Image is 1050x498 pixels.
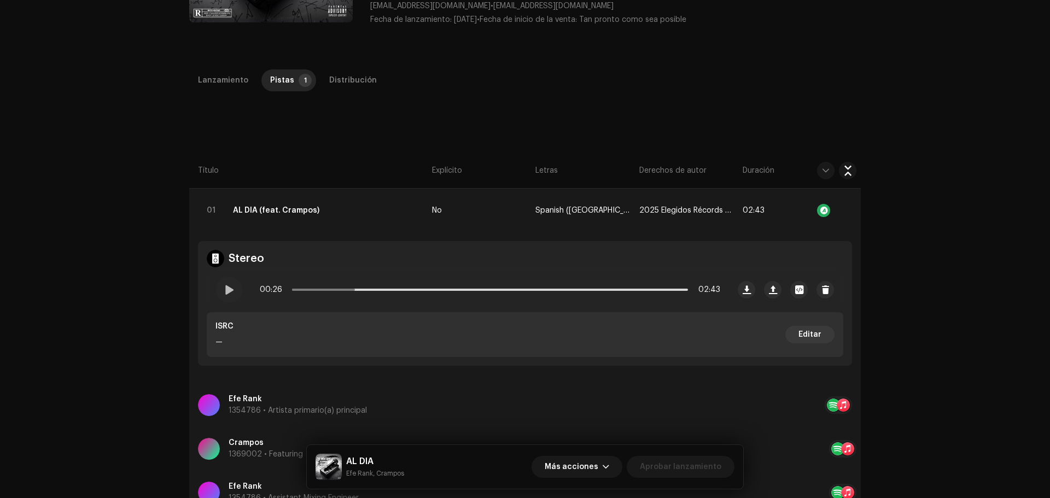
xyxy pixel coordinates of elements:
[229,405,367,417] p: 1354786 • Artista primario(a) principal
[198,69,248,91] div: Lanzamiento
[743,165,774,176] span: Duración
[260,279,288,301] span: 00:26
[545,456,598,478] span: Más acciones
[639,207,734,215] span: 2025 Elegidos Récords Music CL
[229,252,264,265] h4: Stereo
[785,326,835,343] button: Editar
[215,337,234,348] p: —
[270,69,294,91] div: Pistas
[346,455,404,468] h5: AL DIA
[215,321,234,332] p: ISRC
[798,324,821,345] span: Editar
[316,454,342,480] img: 9a262e89-e339-480c-b75c-eafd3e105c06
[233,200,319,221] strong: AL DIA (feat. Crampos)
[346,468,404,479] small: AL DIA
[639,165,707,176] span: Derechos de autor
[207,250,224,267] img: stereo.svg
[229,394,367,405] p: Efe Rank
[432,165,462,176] span: Explícito
[198,165,219,176] span: Título
[229,449,303,460] p: 1369002 • Featuring
[532,456,622,478] button: Más acciones
[627,456,734,478] button: Aprobar lanzamiento
[535,207,630,215] span: Spanish ([GEOGRAPHIC_DATA])
[743,207,765,214] span: 02:43
[329,69,377,91] div: Distribución
[299,74,312,87] p-badge: 1
[229,437,303,449] p: Crampos
[198,197,224,224] div: 01
[432,207,442,215] span: No
[640,456,721,478] span: Aprobar lanzamiento
[229,481,359,493] p: Efe Rank
[535,165,558,176] span: Letras
[692,279,720,301] span: 02:43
